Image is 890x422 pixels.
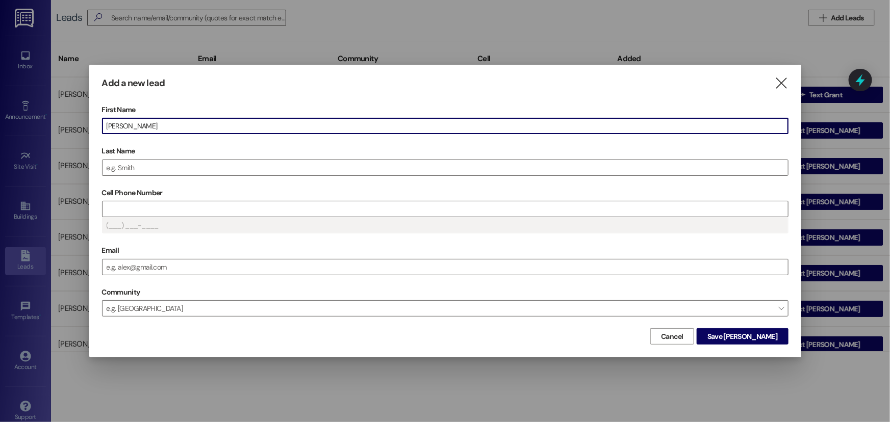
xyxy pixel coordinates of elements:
label: Cell Phone Number [102,185,789,201]
input: e.g. Alex [103,118,788,134]
span: Cancel [661,331,683,342]
label: Email [102,243,789,258]
label: Community [102,284,140,300]
button: Cancel [650,328,694,345]
input: e.g. Smith [103,160,788,175]
h3: Add a new lead [102,77,165,89]
button: Save [PERSON_NAME] [697,328,788,345]
label: Last Name [102,143,789,159]
label: First Name [102,102,789,118]
input: e.g. alex@gmail.com [103,259,788,275]
span: Save [PERSON_NAME] [707,331,777,342]
span: e.g. [GEOGRAPHIC_DATA] [102,300,789,316]
i:  [775,78,789,89]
